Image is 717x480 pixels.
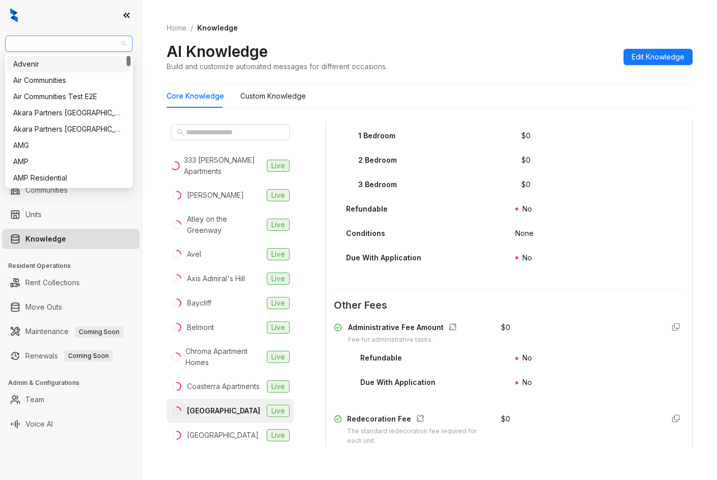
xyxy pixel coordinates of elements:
div: Atley on the Greenway [187,214,263,236]
span: Coming Soon [64,350,113,362]
li: Rent Collections [2,273,140,293]
div: Refundable [360,352,402,364]
span: No [522,378,532,386]
span: Other Fees [334,297,684,313]
div: $ 0 [501,413,510,425]
div: $ 0 [521,179,531,190]
a: Rent Collections [25,273,80,293]
div: Air Communities Test E2E [13,91,124,102]
li: Units [2,204,140,225]
div: Coasterra Apartments [187,381,260,392]
span: Live [267,160,290,172]
div: Axis Admiral's Hill [187,273,245,284]
span: Live [267,297,290,309]
span: Fairfield [11,36,127,51]
li: Knowledge [2,229,140,249]
div: Core Knowledge [167,91,224,102]
div: Belmont [187,322,214,333]
div: Air Communities [7,72,131,88]
div: AMP Residential [7,170,131,186]
div: Due With Application [346,252,421,263]
span: No [522,353,532,362]
span: Live [267,429,290,441]
a: Home [165,22,189,34]
div: Advenir [7,56,131,72]
div: The standard redecoration fee required for each unit. [347,427,489,446]
div: 1 Bedroom [358,130,395,141]
li: Renewals [2,346,140,366]
li: Leasing [2,112,140,132]
span: Edit Knowledge [632,51,684,63]
div: Administrative Fee Amount [348,322,461,335]
span: Live [267,405,290,417]
div: AMG [7,137,131,154]
div: Air Communities Test E2E [7,88,131,105]
li: Team [2,389,140,410]
span: No [522,204,532,213]
a: Voice AI [25,414,53,434]
a: Move Outs [25,297,62,317]
span: Live [267,273,290,285]
span: Live [267,219,290,231]
div: AMP [13,156,124,167]
div: Akara Partners Nashville [7,105,131,121]
span: Live [267,351,290,363]
div: $ 0 [521,155,531,166]
div: None [515,228,534,239]
span: No [522,253,532,262]
div: Build and customize automated messages for different occasions. [167,61,387,72]
span: Knowledge [197,23,238,32]
span: search [177,129,184,136]
li: Move Outs [2,297,140,317]
span: Live [267,321,290,334]
div: Advenir [13,58,124,70]
li: Voice AI [2,414,140,434]
h2: AI Knowledge [167,42,268,61]
div: [PERSON_NAME] [187,190,244,201]
li: Collections [2,136,140,157]
li: Maintenance [2,321,140,342]
button: Edit Knowledge [624,49,693,65]
img: logo [10,8,18,22]
li: Leads [2,68,140,88]
li: / [191,22,193,34]
h3: Resident Operations [8,261,142,271]
div: Akara Partners [GEOGRAPHIC_DATA] [13,107,124,118]
span: Live [267,248,290,260]
span: Live [267,189,290,201]
a: Units [25,204,42,225]
div: Air Communities [13,75,124,86]
div: 2 Bedroom [358,155,397,166]
div: Fee for administrative tasks. [348,335,461,345]
span: Coming Soon [75,326,123,338]
div: [GEOGRAPHIC_DATA] [187,430,259,441]
div: Akara Partners [GEOGRAPHIC_DATA] [13,124,124,135]
div: AMP Residential [13,172,124,184]
a: RenewalsComing Soon [25,346,113,366]
div: 3 Bedroom [358,179,397,190]
div: Redecoration Fee [347,413,489,427]
div: Chroma Apartment Homes [185,346,263,368]
div: 333 [PERSON_NAME] Apartments [184,155,263,177]
div: Baycliff [187,297,211,309]
div: [GEOGRAPHIC_DATA] [187,405,260,416]
div: $ 0 [501,322,510,333]
a: Team [25,389,44,410]
div: Custom Knowledge [240,91,306,102]
div: Conditions [346,228,385,239]
a: Knowledge [25,229,66,249]
h3: Admin & Configurations [8,378,142,387]
div: AMP [7,154,131,170]
li: Communities [2,180,140,200]
span: Live [267,380,290,393]
div: Akara Partners Phoenix [7,121,131,137]
div: Avel [187,249,201,260]
a: Communities [25,180,68,200]
div: Due With Application [360,377,435,388]
div: AMG [13,140,124,151]
div: $ 0 [521,130,531,141]
div: Refundable [346,203,388,215]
